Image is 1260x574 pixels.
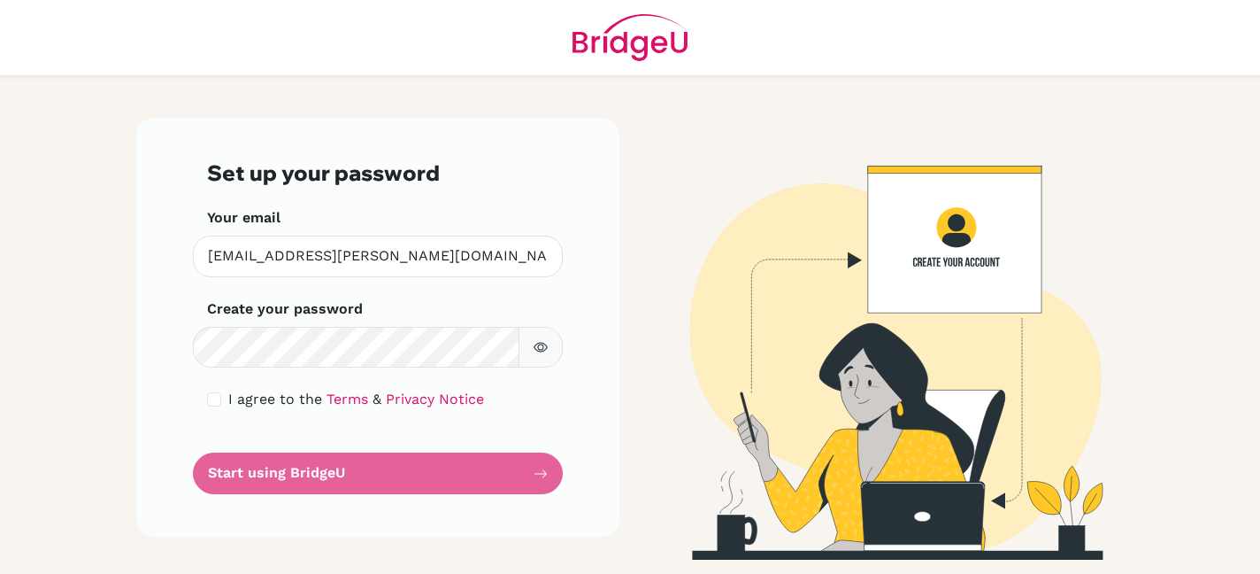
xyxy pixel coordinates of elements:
[207,160,549,186] h3: Set up your password
[207,207,280,229] label: Your email
[207,299,363,320] label: Create your password
[228,391,322,407] span: I agree to the
[386,391,484,407] a: Privacy Notice
[327,391,368,407] a: Terms
[193,236,563,277] input: Insert your email*
[373,391,381,407] span: &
